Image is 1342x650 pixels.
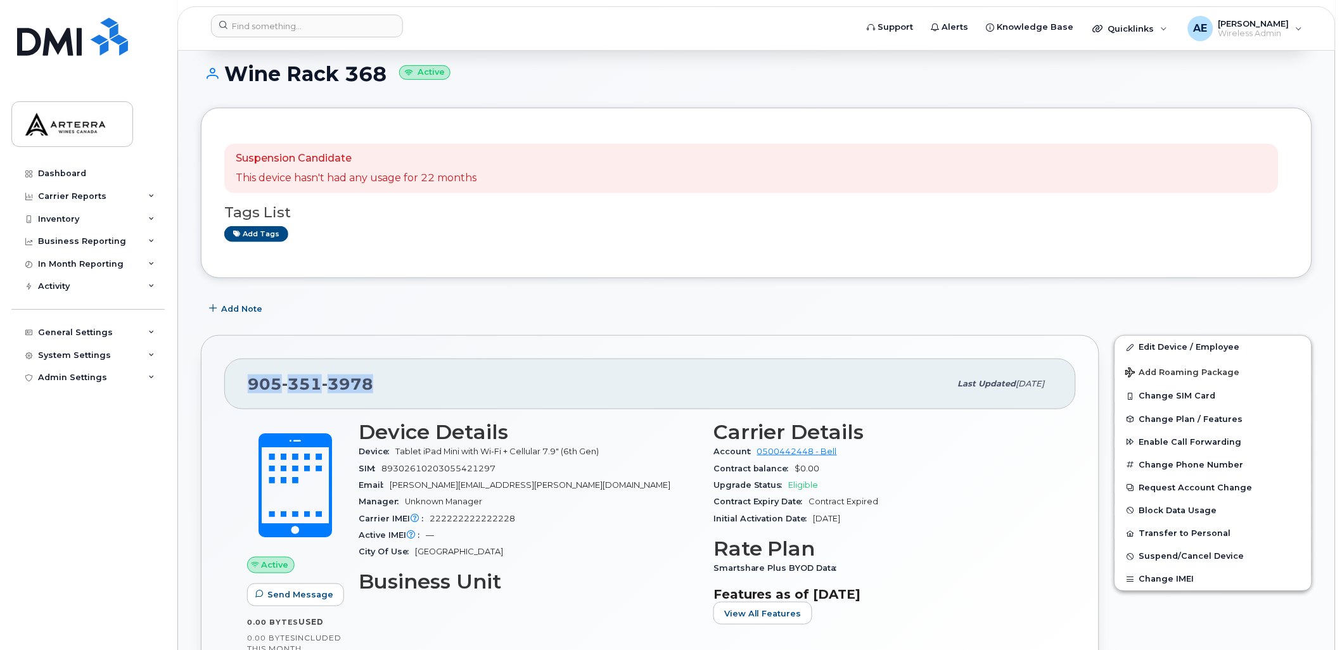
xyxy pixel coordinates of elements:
button: Send Message [247,583,344,606]
button: Change Plan / Features [1115,408,1312,431]
h3: Carrier Details [713,421,1053,443]
span: Suspend/Cancel Device [1139,552,1244,561]
span: 222222222222228 [430,514,515,523]
span: used [298,617,324,627]
span: Manager [359,497,405,506]
button: Enable Call Forwarding [1115,431,1312,454]
span: 0.00 Bytes [247,618,298,627]
span: — [426,530,434,540]
button: Change Phone Number [1115,454,1312,476]
span: Email [359,480,390,490]
span: Eligible [789,480,819,490]
span: Smartshare Plus BYOD Data [713,563,843,573]
span: Change Plan / Features [1139,414,1243,424]
button: Suspend/Cancel Device [1115,545,1312,568]
button: Add Roaming Package [1115,359,1312,385]
span: 3978 [322,374,373,393]
h3: Rate Plan [713,537,1053,560]
h3: Features as of [DATE] [713,587,1053,602]
button: Block Data Usage [1115,499,1312,522]
span: Send Message [267,589,333,601]
span: Wireless Admin [1218,29,1289,39]
span: Quicklinks [1108,23,1154,34]
span: Device [359,447,395,456]
span: Active [262,559,289,571]
a: Edit Device / Employee [1115,336,1312,359]
span: 89302610203055421297 [381,464,495,473]
span: AE [1194,21,1208,36]
span: Contract balance [713,464,795,473]
p: This device hasn't had any usage for 22 months [236,171,476,186]
span: [PERSON_NAME] [1218,18,1289,29]
span: Alerts [942,21,969,34]
div: Alexander Erofeev [1179,16,1312,41]
button: View All Features [713,602,812,625]
small: Active [399,65,451,80]
span: [GEOGRAPHIC_DATA] [415,547,503,556]
span: SIM [359,464,381,473]
span: View All Features [724,608,802,620]
h3: Tags List [224,205,1289,220]
h3: Business Unit [359,570,698,593]
a: Alerts [923,15,978,40]
button: Add Note [201,297,273,320]
button: Change SIM Card [1115,385,1312,407]
span: Add Note [221,303,262,315]
a: Knowledge Base [978,15,1083,40]
span: Contract Expired [809,497,879,506]
span: [DATE] [814,514,841,523]
span: Last updated [958,379,1016,388]
button: Transfer to Personal [1115,522,1312,545]
span: Initial Activation Date [713,514,814,523]
span: 905 [248,374,373,393]
button: Request Account Change [1115,476,1312,499]
p: Suspension Candidate [236,151,476,166]
span: Enable Call Forwarding [1139,437,1242,447]
span: [PERSON_NAME][EMAIL_ADDRESS][PERSON_NAME][DOMAIN_NAME] [390,480,670,490]
span: [DATE] [1016,379,1045,388]
span: Tablet iPad Mini with Wi-Fi + Cellular 7.9" (6th Gen) [395,447,599,456]
span: Active IMEI [359,530,426,540]
span: Add Roaming Package [1125,367,1240,379]
span: Unknown Manager [405,497,482,506]
span: 351 [282,374,322,393]
a: Add tags [224,226,288,242]
span: 0.00 Bytes [247,634,295,643]
span: Contract Expiry Date [713,497,809,506]
span: Account [713,447,757,456]
span: City Of Use [359,547,415,556]
span: Upgrade Status [713,480,789,490]
a: 0500442448 - Bell [757,447,837,456]
span: $0.00 [795,464,820,473]
span: Knowledge Base [997,21,1074,34]
span: Carrier IMEI [359,514,430,523]
button: Change IMEI [1115,568,1312,590]
input: Find something... [211,15,403,37]
a: Support [859,15,923,40]
h3: Device Details [359,421,698,443]
h1: Wine Rack 368 [201,63,1312,85]
span: Support [878,21,914,34]
div: Quicklinks [1084,16,1177,41]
